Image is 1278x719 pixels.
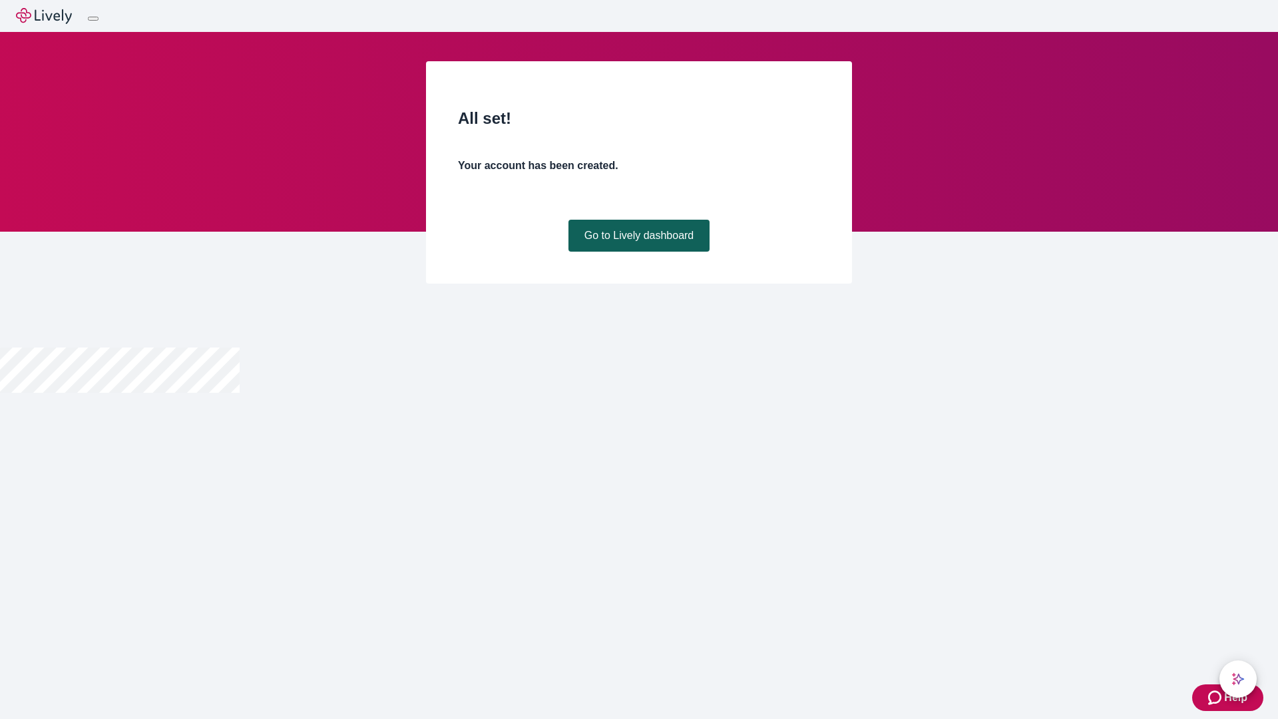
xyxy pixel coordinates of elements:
button: Log out [88,17,99,21]
h4: Your account has been created. [458,158,820,174]
button: Zendesk support iconHelp [1192,684,1263,711]
h2: All set! [458,107,820,130]
svg: Lively AI Assistant [1231,672,1245,686]
img: Lively [16,8,72,24]
a: Go to Lively dashboard [568,220,710,252]
span: Help [1224,690,1247,706]
svg: Zendesk support icon [1208,690,1224,706]
button: chat [1219,660,1257,698]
